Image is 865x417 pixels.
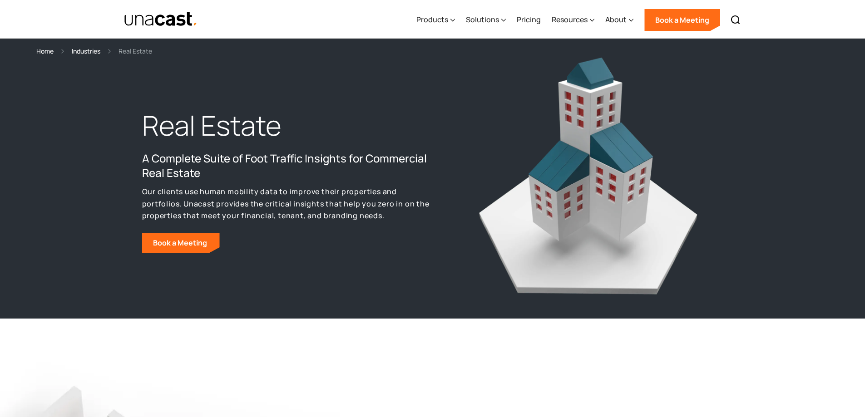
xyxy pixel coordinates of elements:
[124,11,198,27] img: Unacast text logo
[142,108,433,144] h1: Real Estate
[730,15,741,25] img: Search icon
[416,1,455,39] div: Products
[124,11,198,27] a: home
[142,151,433,180] h2: A Complete Suite of Foot Traffic Insights for Commercial Real Estate
[605,1,633,39] div: About
[476,53,698,297] img: Industrial building, three tier
[517,1,541,39] a: Pricing
[142,233,220,253] a: Book a Meeting
[644,9,720,31] a: Book a Meeting
[72,46,100,56] a: Industries
[605,14,627,25] div: About
[119,46,152,56] div: Real Estate
[552,14,588,25] div: Resources
[466,14,499,25] div: Solutions
[36,46,54,56] a: Home
[466,1,506,39] div: Solutions
[552,1,594,39] div: Resources
[142,186,433,222] p: Our clients use human mobility data to improve their properties and portfolios. Unacast provides ...
[416,14,448,25] div: Products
